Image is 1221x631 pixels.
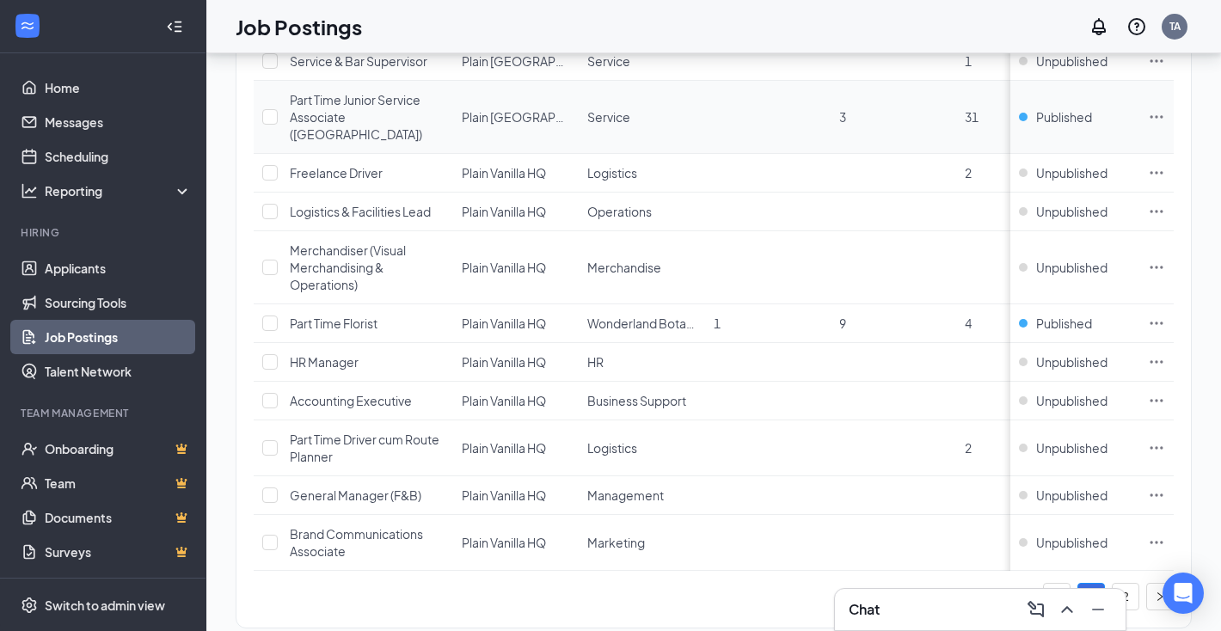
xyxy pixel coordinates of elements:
li: Next Page [1146,583,1174,610]
td: Merchandise [579,231,704,304]
span: Unpublished [1036,487,1107,504]
span: Operations [587,204,652,219]
span: Business Support [587,393,686,408]
span: Plain Vanilla HQ [462,204,546,219]
td: HR [579,343,704,382]
td: Plain Vanilla HQ [453,343,579,382]
span: Plain Vanilla HQ [462,260,546,275]
td: Plain Vanilla HQ [453,193,579,231]
td: Marketing [579,515,704,571]
a: TeamCrown [45,466,192,500]
div: Team Management [21,406,188,420]
td: Plain Vanilla HQ [453,231,579,304]
svg: ChevronUp [1057,599,1077,620]
span: Unpublished [1036,392,1107,409]
span: Unpublished [1036,534,1107,551]
span: Unpublished [1036,164,1107,181]
td: Business Support [579,382,704,420]
td: Plain Vanilla East Coast [453,81,579,154]
a: Talent Network [45,354,192,389]
span: Management [587,487,664,503]
td: Wonderland Botanicals [579,304,704,343]
svg: Ellipses [1148,259,1165,276]
svg: Ellipses [1148,164,1165,181]
span: HR Manager [290,354,359,370]
span: Plain Vanilla HQ [462,535,546,550]
svg: Ellipses [1148,534,1165,551]
button: Minimize [1084,596,1112,623]
svg: Ellipses [1148,52,1165,70]
svg: Ellipses [1148,392,1165,409]
div: TA [1169,19,1181,34]
td: Plain Vanilla HQ [453,382,579,420]
span: Plain Vanilla HQ [462,393,546,408]
span: Freelance Driver [290,165,383,181]
svg: Ellipses [1148,439,1165,456]
svg: Ellipses [1148,353,1165,371]
span: Merchandise [587,260,661,275]
svg: Collapse [166,18,183,35]
svg: Notifications [1089,16,1109,37]
span: right [1155,591,1165,602]
span: Logistics [587,165,637,181]
td: Plain Vanilla HQ [453,476,579,515]
svg: Minimize [1088,599,1108,620]
svg: Ellipses [1148,315,1165,332]
span: 2 [965,165,972,181]
span: Unpublished [1036,353,1107,371]
span: Plain [GEOGRAPHIC_DATA] [462,109,616,125]
h3: Chat [849,600,880,619]
span: 2 [965,440,972,456]
a: Sourcing Tools [45,285,192,320]
a: 2 [1113,584,1138,610]
td: Plain Vanilla HQ [453,420,579,476]
svg: Ellipses [1148,108,1165,126]
span: Service & Bar Supervisor [290,53,427,69]
span: 1 [965,53,972,69]
td: Management [579,476,704,515]
span: General Manager (F&B) [290,487,421,503]
a: Home [45,70,192,105]
td: Operations [579,193,704,231]
td: Logistics [579,154,704,193]
li: 2 [1112,583,1139,610]
td: Plain Vanilla HQ [453,515,579,571]
span: Unpublished [1036,439,1107,456]
span: Part Time Florist [290,315,377,331]
span: 4 [965,315,972,331]
span: Logistics [587,440,637,456]
span: Plain Vanilla HQ [462,165,546,181]
li: 1 [1077,583,1105,610]
span: Marketing [587,535,645,550]
span: 31 [965,109,979,125]
span: Logistics & Facilities Lead [290,204,431,219]
span: 3 [839,109,846,125]
li: Previous Page [1043,583,1071,610]
td: Service [579,81,704,154]
div: Hiring [21,225,188,240]
span: Service [587,109,630,125]
a: DocumentsCrown [45,500,192,535]
span: Part Time Driver cum Route Planner [290,432,439,464]
a: 1 [1078,584,1104,610]
span: 9 [839,315,846,331]
h1: Job Postings [236,12,362,41]
span: Plain [GEOGRAPHIC_DATA] [462,53,616,69]
svg: Ellipses [1148,487,1165,504]
div: Open Intercom Messenger [1163,573,1204,614]
td: Plain Vanilla HQ [453,304,579,343]
div: Switch to admin view [45,597,165,614]
svg: Analysis [21,182,38,199]
span: Plain Vanilla HQ [462,440,546,456]
span: Wonderland Botanicals [587,315,718,331]
td: Logistics [579,420,704,476]
span: Unpublished [1036,203,1107,220]
a: OnboardingCrown [45,432,192,466]
span: Service [587,53,630,69]
svg: Settings [21,597,38,614]
span: HR [587,354,604,370]
span: Unpublished [1036,259,1107,276]
span: Merchandiser (Visual Merchandising & Operations) [290,242,406,292]
svg: ComposeMessage [1026,599,1046,620]
button: right [1146,583,1174,610]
